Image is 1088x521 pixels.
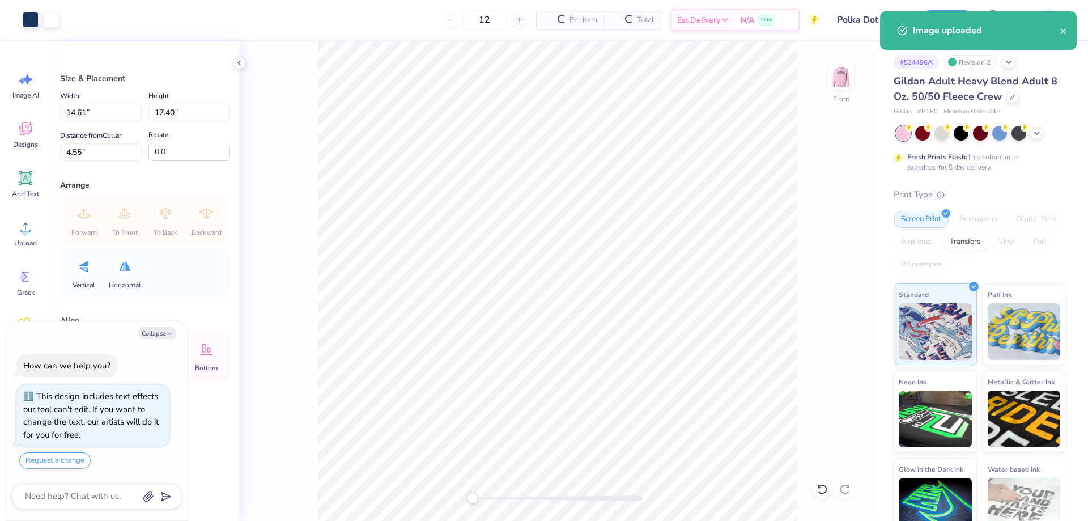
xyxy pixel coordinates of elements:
[988,463,1040,475] span: Water based Ink
[148,128,168,142] label: Rotate
[917,107,938,117] span: # G180
[761,16,772,24] span: Free
[945,55,997,69] div: Revision 2
[12,189,39,198] span: Add Text
[907,153,967,162] strong: Fresh Prints Flash:
[913,24,1060,37] div: Image uploaded
[894,234,939,251] div: Applique
[17,288,35,297] span: Greek
[894,211,949,228] div: Screen Print
[988,303,1061,360] img: Puff Ink
[13,140,38,149] span: Designs
[1009,211,1064,228] div: Digital Print
[23,391,159,440] div: This design includes text effects our tool can't edit. If you want to change the text, our artist...
[907,152,1047,172] div: This color can be expedited for 5 day delivery.
[195,363,218,372] span: Bottom
[894,256,949,273] div: Rhinestones
[899,376,926,388] span: Neon Ink
[23,360,110,371] div: How can we help you?
[60,89,79,103] label: Width
[677,14,720,26] span: Est. Delivery
[894,74,1057,103] span: Gildan Adult Heavy Blend Adult 8 Oz. 50/50 Fleece Crew
[73,281,95,290] span: Vertical
[828,9,912,31] input: Untitled Design
[138,327,176,339] button: Collapse
[899,289,929,300] span: Standard
[14,239,37,248] span: Upload
[1017,9,1065,31] a: KM
[899,463,963,475] span: Glow in the Dark Ink
[988,376,1055,388] span: Metallic & Glitter Ink
[942,234,988,251] div: Transfers
[830,66,852,88] img: Front
[991,234,1023,251] div: Vinyl
[1038,9,1060,31] img: Karl Michael Narciza
[894,188,1065,201] div: Print Type
[899,391,972,447] img: Neon Ink
[109,281,141,290] span: Horizontal
[462,10,507,30] input: – –
[952,211,1006,228] div: Embroidery
[988,391,1061,447] img: Metallic & Glitter Ink
[1060,24,1068,37] button: close
[19,452,91,469] button: Request a change
[637,14,654,26] span: Total
[148,89,169,103] label: Height
[943,107,1000,117] span: Minimum Order: 24 +
[894,107,912,117] span: Gildan
[741,14,754,26] span: N/A
[833,94,849,104] div: Front
[12,91,39,100] span: Image AI
[60,179,230,191] div: Arrange
[467,493,478,504] div: Accessibility label
[60,129,121,142] label: Distance from Collar
[899,303,972,360] img: Standard
[60,73,230,84] div: Size & Placement
[569,14,597,26] span: Per Item
[988,289,1011,300] span: Puff Ink
[894,55,939,69] div: # 524496A
[1026,234,1053,251] div: Foil
[60,315,230,327] div: Align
